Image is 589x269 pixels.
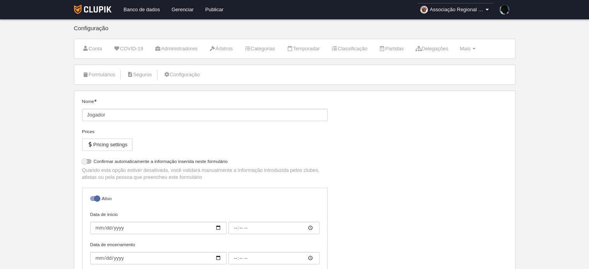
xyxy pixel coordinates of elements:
a: Delegações [411,43,452,55]
button: Pricing settings [82,139,132,151]
img: OasumjwymT1n.30x30.jpg [420,6,428,14]
a: Conta [78,43,106,55]
label: Data de início [90,211,319,234]
a: Seguros [122,69,156,81]
label: Nome [82,98,328,121]
a: Árbitros [205,43,237,55]
a: Categorias [240,43,279,55]
input: Data de início [90,222,227,234]
input: Data de início [228,222,319,234]
div: Prices [82,128,328,135]
input: Data de encerramento [90,252,227,264]
a: Partidas [375,43,408,55]
a: Temporadar [282,43,324,55]
a: Formulários [78,69,120,81]
a: COVID-19 [109,43,147,55]
img: jquaWSGA2oUj8cEKtw6S6JXF.30x30.jpg [500,5,510,15]
a: Configuração [159,69,204,81]
span: Mais [460,46,470,51]
a: Classificação [327,43,372,55]
a: Administradores [151,43,202,55]
label: Data de encerramento [90,241,319,264]
input: Nome [82,109,328,121]
label: Ativo [90,195,319,204]
a: Mais [455,43,480,55]
p: Quando esta opção estiver desativada, você validará manualmente a informação introduzida pelos cl... [82,167,328,181]
span: Associação Regional de Basquetebol de [GEOGRAPHIC_DATA] [430,6,484,14]
label: Confirmar automaticamente a informação inserida neste formulário [82,158,328,167]
a: Associação Regional de Basquetebol de [GEOGRAPHIC_DATA] [417,3,494,16]
div: Configuração [74,25,515,39]
input: Data de encerramento [228,252,319,264]
i: Obrigatório [94,99,96,102]
img: Clupik [74,5,112,14]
